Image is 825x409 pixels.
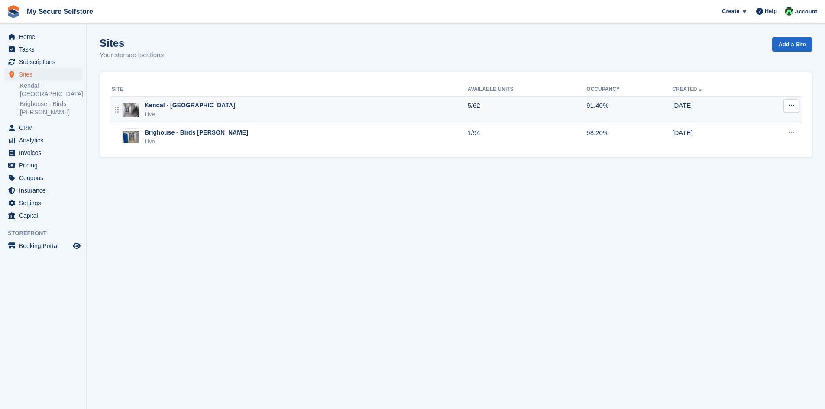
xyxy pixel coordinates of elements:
[19,43,71,55] span: Tasks
[785,7,793,16] img: Greg Allsopp
[145,101,235,110] div: Kendal - [GEOGRAPHIC_DATA]
[765,7,777,16] span: Help
[145,128,248,137] div: Brighouse - Birds [PERSON_NAME]
[672,86,704,92] a: Created
[145,137,248,146] div: Live
[4,209,82,222] a: menu
[4,184,82,196] a: menu
[20,82,82,98] a: Kendal - [GEOGRAPHIC_DATA]
[4,122,82,134] a: menu
[4,172,82,184] a: menu
[19,240,71,252] span: Booking Portal
[19,31,71,43] span: Home
[586,96,672,123] td: 91.40%
[722,7,739,16] span: Create
[586,123,672,150] td: 98.20%
[7,5,20,18] img: stora-icon-8386f47178a22dfd0bd8f6a31ec36ba5ce8667c1dd55bd0f319d3a0aa187defe.svg
[4,134,82,146] a: menu
[467,96,586,123] td: 5/62
[772,37,812,52] a: Add a Site
[8,229,86,238] span: Storefront
[19,56,71,68] span: Subscriptions
[4,147,82,159] a: menu
[110,83,467,97] th: Site
[467,123,586,150] td: 1/94
[672,96,754,123] td: [DATE]
[19,184,71,196] span: Insurance
[19,122,71,134] span: CRM
[19,134,71,146] span: Analytics
[4,56,82,68] a: menu
[145,110,235,119] div: Live
[19,197,71,209] span: Settings
[100,50,164,60] p: Your storage locations
[4,43,82,55] a: menu
[672,123,754,150] td: [DATE]
[20,100,82,116] a: Brighouse - Birds [PERSON_NAME]
[586,83,672,97] th: Occupancy
[123,131,139,143] img: Image of Brighouse - Birds Royd Lane site
[795,7,817,16] span: Account
[4,159,82,171] a: menu
[100,37,164,49] h1: Sites
[19,172,71,184] span: Coupons
[19,159,71,171] span: Pricing
[71,241,82,251] a: Preview store
[4,68,82,81] a: menu
[4,197,82,209] a: menu
[4,31,82,43] a: menu
[23,4,97,19] a: My Secure Selfstore
[19,209,71,222] span: Capital
[19,147,71,159] span: Invoices
[467,83,586,97] th: Available Units
[19,68,71,81] span: Sites
[123,103,139,117] img: Image of Kendal - Mintsfeet Road South site
[4,240,82,252] a: menu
